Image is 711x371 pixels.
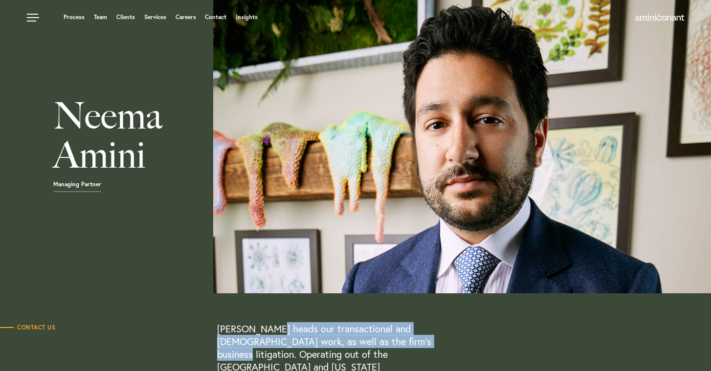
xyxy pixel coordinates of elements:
a: Insights [236,14,258,20]
a: Contact [205,14,226,20]
a: Services [144,14,166,20]
a: Home [635,14,684,22]
a: Clients [116,14,135,20]
img: Amini & Conant [635,14,684,22]
a: Team [94,14,107,20]
a: Careers [176,14,196,20]
a: Process [64,14,85,20]
span: Managing Partner [53,181,101,192]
